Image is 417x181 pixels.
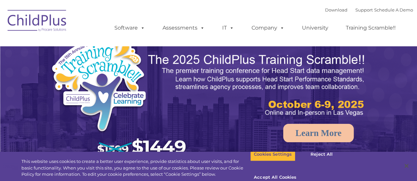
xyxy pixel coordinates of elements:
[92,70,120,75] span: Phone number
[245,21,291,34] a: Company
[339,21,402,34] a: Training Scramble!!
[156,21,211,34] a: Assessments
[325,7,413,12] font: |
[399,159,414,173] button: Close
[295,21,335,34] a: University
[21,158,250,178] div: This website uses cookies to create a better user experience, provide statistics about user visit...
[108,21,152,34] a: Software
[325,7,347,12] a: Download
[355,7,373,12] a: Support
[92,43,112,48] span: Last name
[301,147,342,161] button: Reject All
[283,124,354,142] a: Learn More
[250,147,295,161] button: Cookies Settings
[4,5,70,38] img: ChildPlus by Procare Solutions
[374,7,413,12] a: Schedule A Demo
[216,21,241,34] a: IT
